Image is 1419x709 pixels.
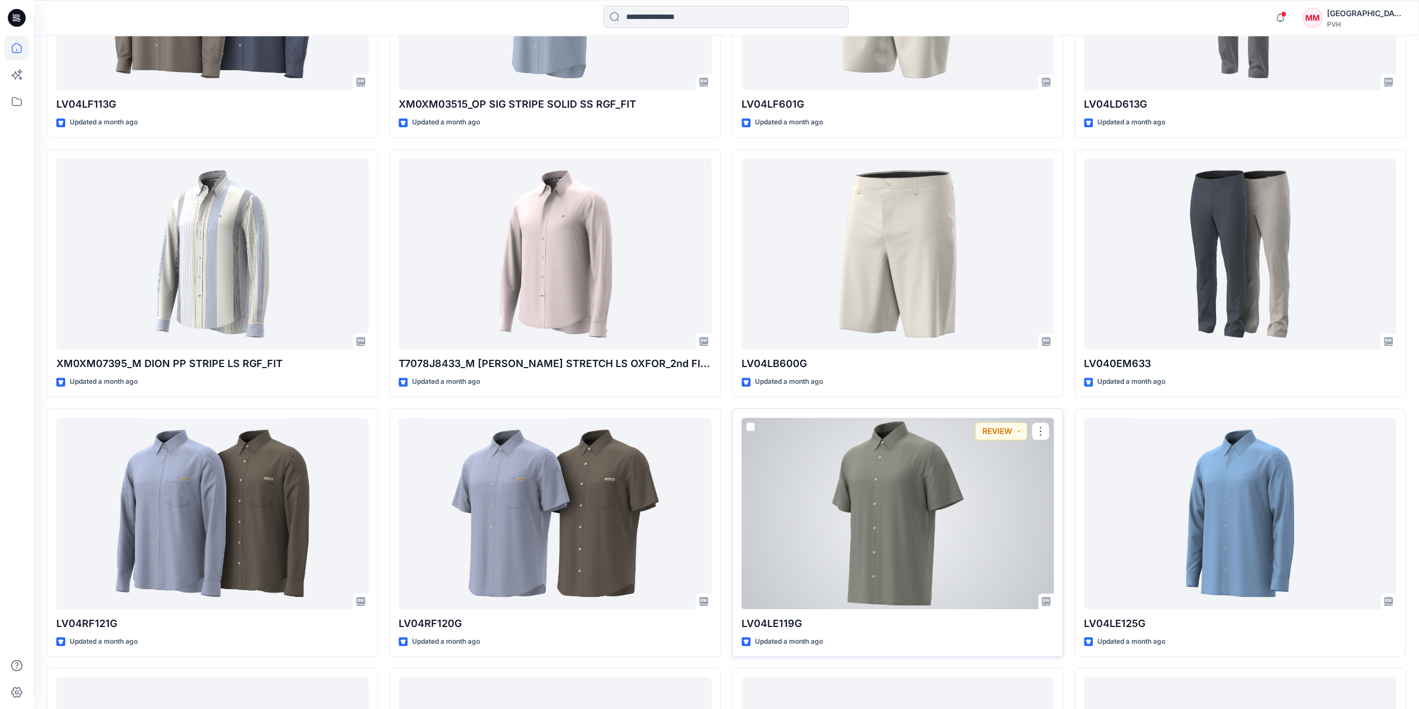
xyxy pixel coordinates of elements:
p: LV04LD613G [1084,97,1396,112]
p: LV040EM633 [1084,356,1396,372]
p: XM0XM03515_OP SIG STRIPE SOLID SS RGF_FIT [399,97,711,112]
p: LV04RF121G [56,616,369,631]
a: XM0XM07395_M DION PP STRIPE LS RGF_FIT [56,158,369,350]
p: XM0XM07395_M DION PP STRIPE LS RGF_FIT [56,356,369,372]
p: Updated a month ago [1097,376,1165,388]
a: LV04LB600G [742,158,1054,350]
p: Updated a month ago [755,117,823,128]
a: LV040EM633 [1084,158,1396,350]
a: LV04LE119G [742,418,1054,609]
p: LV04LB600G [742,356,1054,372]
div: PVH [1327,20,1405,28]
p: Updated a month ago [412,117,480,128]
p: Updated a month ago [755,376,823,388]
div: [GEOGRAPHIC_DATA][PERSON_NAME][GEOGRAPHIC_DATA] [1327,7,1405,20]
p: Updated a month ago [1097,117,1165,128]
p: Updated a month ago [70,636,138,648]
p: Updated a month ago [70,117,138,128]
a: LV04RF121G [56,418,369,609]
p: Updated a month ago [1097,636,1165,648]
p: LV04LE119G [742,616,1054,631]
p: Updated a month ago [755,636,823,648]
p: LV04LF601G [742,97,1054,112]
a: T7078J8433_M TOMMY STRETCH LS OXFOR_2nd FIT_7-30-2025 [399,158,711,350]
p: Updated a month ago [412,376,480,388]
p: Updated a month ago [70,376,138,388]
p: LV04LE125G [1084,616,1396,631]
p: T7078J8433_M [PERSON_NAME] STRETCH LS OXFOR_2nd FIT_[DATE] [399,356,711,372]
p: LV04LF113G [56,97,369,112]
p: Updated a month ago [412,636,480,648]
p: LV04RF120G [399,616,711,631]
a: LV04RF120G [399,418,711,609]
div: MM [1302,8,1323,28]
a: LV04LE125G [1084,418,1396,609]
